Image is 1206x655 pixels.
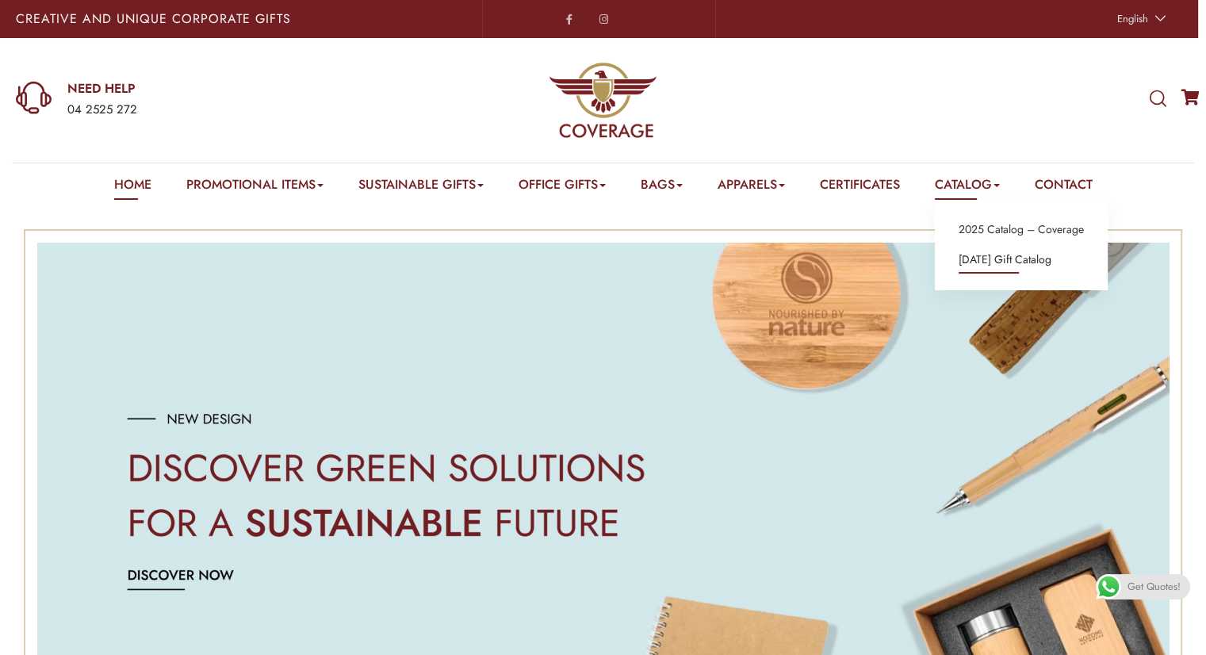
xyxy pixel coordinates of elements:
a: 2025 Catalog – Coverage [959,220,1084,240]
div: 04 2525 272 [67,100,394,121]
a: English [1109,8,1170,30]
a: Apparels [718,175,785,200]
a: Sustainable Gifts [358,175,484,200]
a: NEED HELP [67,80,394,98]
a: Promotional Items [186,175,324,200]
a: [DATE] Gift Catalog [959,250,1051,270]
a: Catalog [935,175,1000,200]
a: Certificates [820,175,900,200]
a: Office Gifts [519,175,606,200]
a: Contact [1035,175,1093,200]
span: English [1117,11,1148,26]
span: Get Quotes! [1128,574,1181,599]
p: Creative and Unique Corporate Gifts [16,13,474,25]
a: Home [114,175,151,200]
a: Bags [641,175,683,200]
